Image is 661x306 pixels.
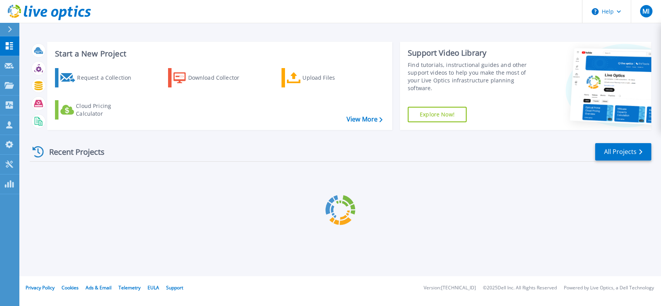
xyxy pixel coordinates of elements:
[302,70,364,85] div: Upload Files
[168,68,254,87] a: Download Collector
[347,116,383,123] a: View More
[564,285,654,291] li: Powered by Live Optics, a Dell Technology
[483,285,557,291] li: © 2025 Dell Inc. All Rights Reserved
[642,8,649,14] span: MI
[76,102,138,118] div: Cloud Pricing Calculator
[55,50,382,58] h3: Start a New Project
[595,143,651,161] a: All Projects
[62,284,79,291] a: Cookies
[86,284,112,291] a: Ads & Email
[55,100,141,120] a: Cloud Pricing Calculator
[77,70,139,85] div: Request a Collection
[282,68,368,87] a: Upload Files
[166,284,183,291] a: Support
[26,284,55,291] a: Privacy Policy
[188,70,250,85] div: Download Collector
[408,107,467,122] a: Explore Now!
[408,61,535,92] div: Find tutorials, instructional guides and other support videos to help you make the most of your L...
[424,285,476,291] li: Version: [TECHNICAL_ID]
[148,284,159,291] a: EULA
[118,284,141,291] a: Telemetry
[408,48,535,58] div: Support Video Library
[55,68,141,87] a: Request a Collection
[30,142,115,161] div: Recent Projects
